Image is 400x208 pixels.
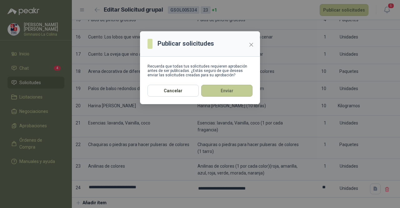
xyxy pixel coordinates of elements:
span: close [249,42,254,47]
h3: Publicar solicitudes [157,39,214,48]
button: Enviar [201,85,252,97]
button: Close [246,40,256,50]
button: Cancelar [147,85,199,97]
div: Recuerda que todas tus solicitudes requieren aprobación antes de ser publicadas. ¿Estás seguro de... [147,64,252,77]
